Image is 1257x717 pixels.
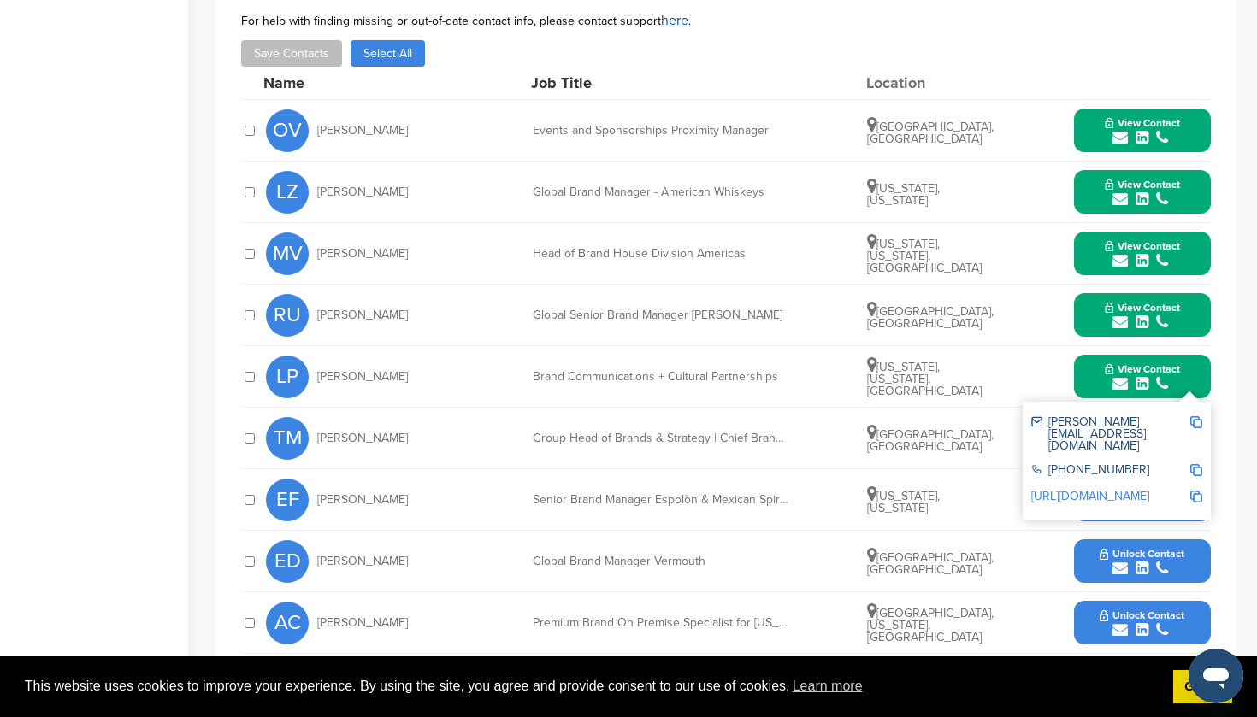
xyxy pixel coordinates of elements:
span: View Contact [1105,302,1180,314]
span: LP [266,356,309,398]
span: [PERSON_NAME] [317,494,408,506]
div: Brand Communications + Cultural Partnerships [533,371,789,383]
span: [PERSON_NAME] [317,309,408,321]
div: Global Brand Manager Vermouth [533,555,789,567]
span: [US_STATE], [US_STATE] [867,181,940,208]
div: Global Brand Manager - American Whiskeys [533,186,789,198]
span: View Contact [1105,117,1180,129]
span: [GEOGRAPHIC_DATA], [GEOGRAPHIC_DATA] [867,550,994,577]
button: View Contact [1084,228,1201,279]
div: For help with finding missing or out-of-date contact info, please contact support . [241,14,1211,27]
span: AC [266,602,309,644]
img: Copy [1190,416,1202,428]
a: learn more about cookies [790,673,865,699]
span: [PERSON_NAME] [317,617,408,629]
span: ED [266,540,309,583]
span: Unlock Contact [1100,609,1184,621]
div: Group Head of Brands & Strategy | Chief Brand & Strategy Officer [533,432,789,444]
span: [GEOGRAPHIC_DATA], [US_STATE], [GEOGRAPHIC_DATA] [867,606,994,644]
a: [URL][DOMAIN_NAME] [1031,489,1149,503]
span: [US_STATE], [US_STATE] [867,489,940,515]
span: [GEOGRAPHIC_DATA], [GEOGRAPHIC_DATA] [867,120,994,146]
span: LZ [266,171,309,214]
div: Name [263,75,451,91]
span: MV [266,232,309,275]
div: [PHONE_NUMBER] [1031,464,1189,479]
span: [PERSON_NAME] [317,371,408,383]
span: [US_STATE], [US_STATE], [GEOGRAPHIC_DATA] [867,237,982,275]
img: Copy [1190,491,1202,502]
button: View Contact [1084,167,1201,218]
div: Head of Brand House Division Americas [533,248,789,260]
button: Select All [351,40,425,67]
div: Location [866,75,994,91]
span: Unlock Contact [1100,548,1184,560]
div: [PERSON_NAME][EMAIL_ADDRESS][DOMAIN_NAME] [1031,416,1189,452]
span: RU [266,294,309,337]
img: Copy [1190,464,1202,476]
span: OV [266,109,309,152]
button: View Contact [1084,105,1201,156]
a: dismiss cookie message [1173,670,1232,704]
span: [PERSON_NAME] [317,125,408,137]
button: Save Contacts [241,40,342,67]
span: [PERSON_NAME] [317,555,408,567]
span: View Contact [1105,179,1180,191]
div: Premium Brand On Premise Specialist for [US_STATE] [533,617,789,629]
span: [GEOGRAPHIC_DATA], [GEOGRAPHIC_DATA] [867,427,994,454]
button: Unlock Contact [1079,597,1205,649]
span: [PERSON_NAME] [317,186,408,198]
div: Global Senior Brand Manager [PERSON_NAME] [533,309,789,321]
div: Events and Sponsorships Proximity Manager [533,125,789,137]
a: here [661,12,688,29]
button: Unlock Contact [1079,536,1205,587]
span: EF [266,479,309,521]
button: View Contact [1084,351,1201,403]
button: View Contact [1084,290,1201,341]
span: [PERSON_NAME] [317,248,408,260]
span: This website uses cookies to improve your experience. By using the site, you agree and provide co... [25,673,1160,699]
iframe: Button to launch messaging window [1189,649,1243,703]
span: [PERSON_NAME] [317,432,408,444]
div: Senior Brand Manager Espolòn & Mexican Spirits Portfolio [533,494,789,506]
span: [US_STATE], [US_STATE], [GEOGRAPHIC_DATA] [867,360,982,398]
span: View Contact [1105,363,1180,375]
span: [GEOGRAPHIC_DATA], [GEOGRAPHIC_DATA] [867,304,994,331]
span: View Contact [1105,240,1180,252]
span: TM [266,417,309,460]
div: Job Title [531,75,788,91]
